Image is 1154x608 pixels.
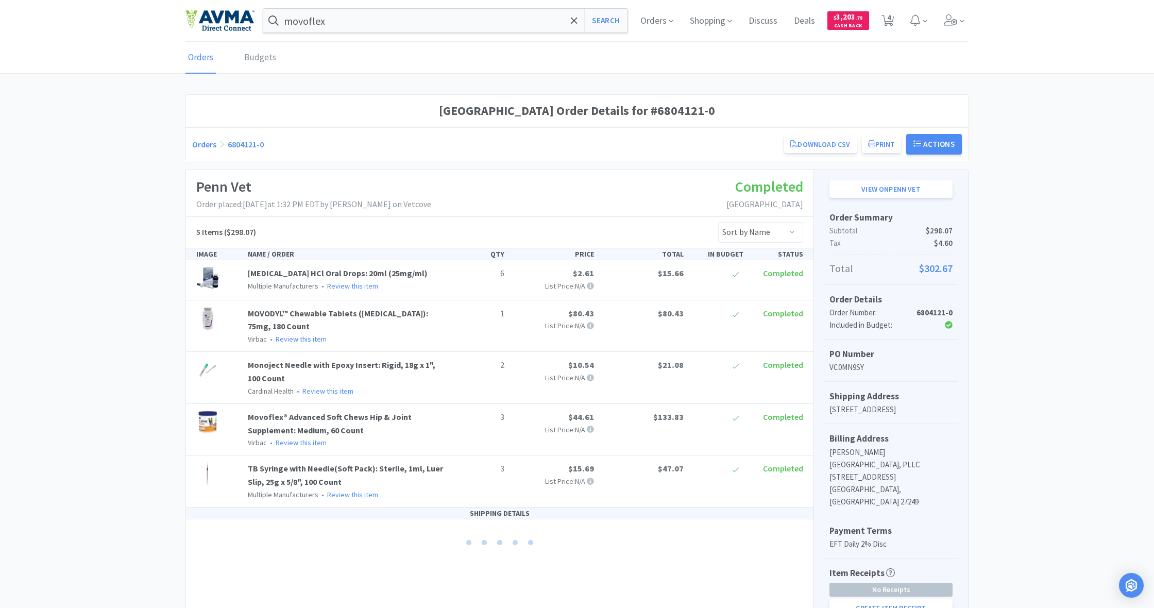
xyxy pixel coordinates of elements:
p: [PERSON_NAME][GEOGRAPHIC_DATA], PLLC [829,446,953,471]
h1: [GEOGRAPHIC_DATA] Order Details for #6804121-0 [192,101,962,121]
span: Completed [763,308,803,318]
div: QTY [449,248,508,260]
input: Search by item, sku, manufacturer, ingredient, size... [263,9,627,32]
div: STATUS [748,248,807,260]
span: $4.60 [934,237,953,249]
div: SHIPPING DETAILS [186,508,813,519]
p: List Price: N/A [513,476,594,487]
a: Deals [790,16,819,26]
span: • [268,334,274,344]
span: Completed [763,463,803,474]
a: Orders [192,139,216,149]
a: [MEDICAL_DATA] HCl Oral Drops: 20ml (25mg/ml) [248,268,428,278]
h5: Order Details [829,293,953,307]
p: EFT Daily 2% Disc [829,538,953,550]
a: Budgets [242,42,279,74]
p: Subtotal [829,225,953,237]
span: $15.69 [568,463,594,474]
span: Completed [763,268,803,278]
span: Multiple Manufacturers [248,281,318,291]
span: 3,203 [834,12,863,22]
span: Completed [763,412,803,422]
h5: Billing Address [829,432,953,446]
h5: Shipping Address [829,390,953,403]
div: Included in Budget: [829,319,911,331]
div: IMAGE [192,248,244,260]
p: List Price: N/A [513,372,594,383]
h5: Payment Terms [829,524,953,538]
span: • [295,386,301,396]
span: $302.67 [919,260,953,277]
p: [GEOGRAPHIC_DATA], [GEOGRAPHIC_DATA] 27249 [829,483,953,508]
img: e7938206ca254f43a58825596b6ced68_328575.png [196,267,219,290]
a: Review this item [327,281,378,291]
span: 5 Items [196,227,223,237]
p: Tax [829,237,953,249]
div: IN BUDGET [688,248,748,260]
a: 4 [877,18,898,27]
button: Search [584,9,627,32]
a: $3,203.75Cash Back [827,7,869,35]
span: $15.66 [658,268,684,278]
h5: ($298.07) [196,226,256,239]
p: 1 [453,307,504,320]
h1: Penn Vet [196,175,431,198]
img: e4e33dab9f054f5782a47901c742baa9_102.png [185,10,254,31]
a: Movoflex® Advanced Soft Chews Hip & Joint Supplement: Medium, 60 Count [248,412,412,435]
span: $21.08 [658,360,684,370]
span: $133.83 [653,412,684,422]
span: Virbac [248,438,267,447]
a: Download CSV [784,136,856,153]
p: Total [829,260,953,277]
a: 6804121-0 [228,139,264,149]
span: Completed [763,360,803,370]
button: Print [862,136,902,153]
span: Multiple Manufacturers [248,490,318,499]
p: Order placed: [DATE] at 1:32 PM EDT by [PERSON_NAME] on Vetcove [196,198,431,211]
p: [STREET_ADDRESS] [829,471,953,483]
p: [GEOGRAPHIC_DATA] [726,198,803,211]
a: Orders [185,42,216,74]
span: Cash Back [834,23,863,30]
span: Cardinal Health [248,386,294,396]
a: Review this item [276,334,327,344]
span: No Receipts [830,583,952,596]
h5: PO Number [829,347,953,361]
a: MOVODYL™ Chewable Tablets ([MEDICAL_DATA]): 75mg, 180 Count [248,308,428,332]
span: $80.43 [568,308,594,318]
p: [STREET_ADDRESS] [829,403,953,416]
span: . 75 [855,14,863,21]
p: List Price: N/A [513,280,594,292]
span: $44.61 [568,412,594,422]
span: Completed [735,177,803,196]
img: 3afd52248cf743388c3ab029db3dec3f_164169.png [196,359,219,381]
a: Review this item [327,490,378,499]
div: Order Number: [829,307,911,319]
div: NAME / ORDER [244,248,449,260]
span: $298.07 [926,225,953,237]
a: Discuss [744,16,782,26]
p: 3 [453,411,504,424]
p: VC0MN9SY [829,361,953,374]
span: $47.07 [658,463,684,474]
img: 68ddcf3aaf87486d8ab27181a8b3b7e4_558588.png [196,462,219,485]
p: 6 [453,267,504,280]
p: List Price: N/A [513,320,594,331]
p: 2 [453,359,504,372]
span: $10.54 [568,360,594,370]
p: List Price: N/A [513,424,594,435]
img: 756bec55952842438472b89fa85fe171_513074.png [196,411,219,433]
span: • [268,438,274,447]
span: Virbac [248,334,267,344]
a: Review this item [302,386,353,396]
span: $2.61 [573,268,594,278]
strong: 6804121-0 [917,308,953,317]
a: View onPenn Vet [829,180,953,198]
a: TB Syringe with Needle(Soft Pack): Sterile, 1ml, Luer Slip, 25g x 5/8", 100 Count [248,463,443,487]
img: 667a277c01734717b48984d1dda8fc79_504682.png [196,307,219,330]
button: Actions [906,134,962,155]
h5: Item Receipts [829,566,895,580]
p: 3 [453,462,504,476]
h5: Order Summary [829,211,953,225]
span: • [320,490,326,499]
